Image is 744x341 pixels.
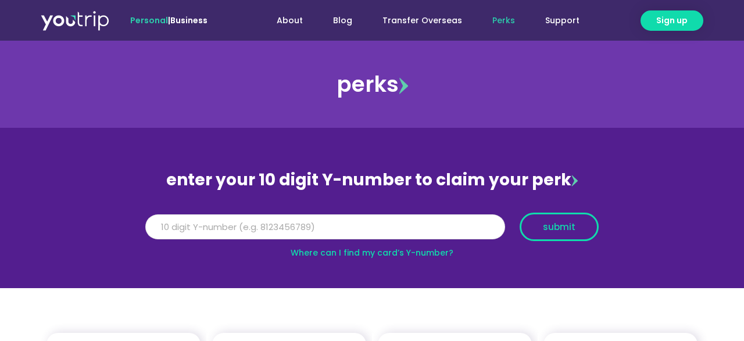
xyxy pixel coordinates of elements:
[641,10,703,31] a: Sign up
[130,15,208,26] span: |
[239,10,595,31] nav: Menu
[139,165,604,195] div: enter your 10 digit Y-number to claim your perk
[367,10,477,31] a: Transfer Overseas
[291,247,453,259] a: Where can I find my card’s Y-number?
[543,222,575,231] span: submit
[170,15,208,26] a: Business
[318,10,367,31] a: Blog
[520,213,599,241] button: submit
[262,10,318,31] a: About
[145,213,599,250] form: Y Number
[477,10,530,31] a: Perks
[656,15,688,27] span: Sign up
[530,10,595,31] a: Support
[145,214,505,240] input: 10 digit Y-number (e.g. 8123456789)
[130,15,168,26] span: Personal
